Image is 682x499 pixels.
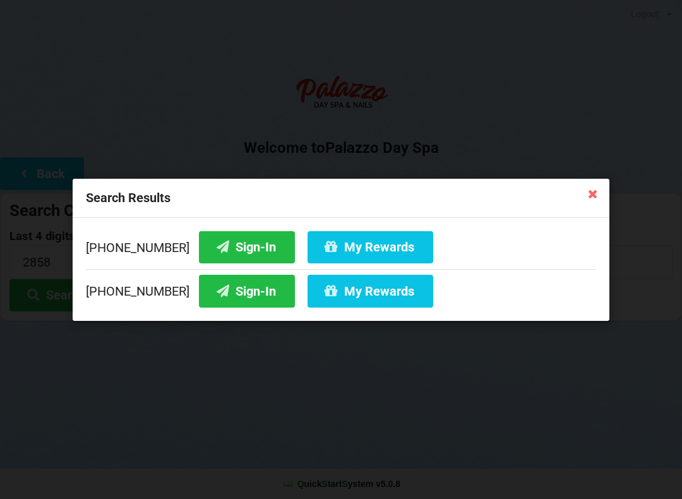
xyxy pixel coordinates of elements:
div: Search Results [73,179,609,218]
button: My Rewards [308,275,433,307]
div: [PHONE_NUMBER] [86,268,596,307]
div: [PHONE_NUMBER] [86,231,596,268]
button: Sign-In [199,275,295,307]
button: My Rewards [308,231,433,263]
button: Sign-In [199,231,295,263]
